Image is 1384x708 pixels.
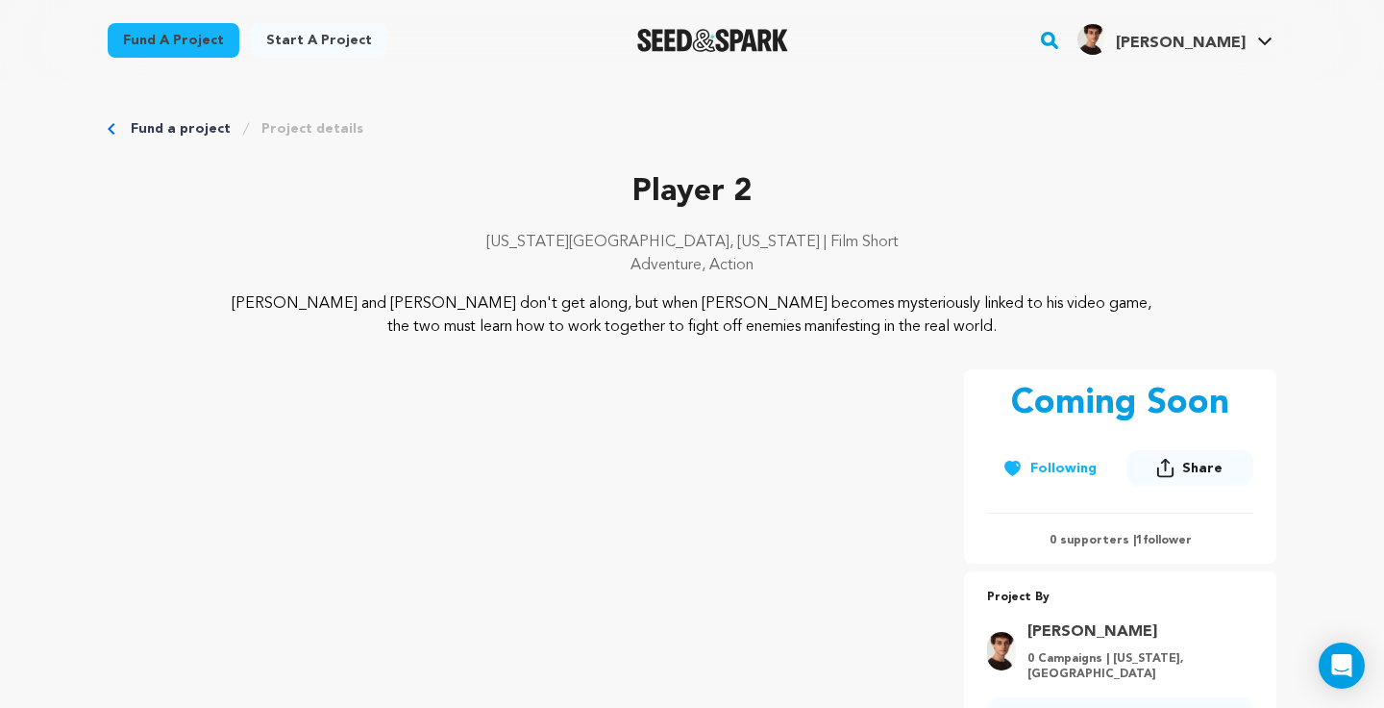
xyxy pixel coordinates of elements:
[108,23,239,58] a: Fund a project
[108,254,1276,277] p: Adventure, Action
[987,632,1016,670] img: 7ac5759f7ed93658.jpg
[1027,620,1242,644] a: Goto Jeremy Cascamisi profile
[1136,535,1143,546] span: 1
[1074,20,1276,55] a: Jeremy C.'s Profile
[261,119,363,139] a: Project details
[637,29,788,52] img: Seed&Spark Logo Dark Mode
[1126,450,1253,493] span: Share
[1319,643,1365,689] div: Open Intercom Messenger
[987,533,1253,548] p: 0 supporters | follower
[1182,459,1223,478] span: Share
[1027,651,1242,682] p: 0 Campaigns | [US_STATE], [GEOGRAPHIC_DATA]
[1077,24,1108,55] img: 7ac5759f7ed93658.jpg
[225,292,1160,339] p: [PERSON_NAME] and [PERSON_NAME] don't get along, but when [PERSON_NAME] becomes mysteriously link...
[1126,450,1253,486] button: Share
[108,169,1276,215] p: Player 2
[987,587,1253,609] p: Project By
[987,451,1112,486] button: Following
[637,29,788,52] a: Seed&Spark Homepage
[108,231,1276,254] p: [US_STATE][GEOGRAPHIC_DATA], [US_STATE] | Film Short
[1077,24,1246,55] div: Jeremy C.'s Profile
[108,119,1276,139] div: Breadcrumb
[1011,385,1229,423] p: Coming Soon
[1074,20,1276,61] span: Jeremy C.'s Profile
[251,23,387,58] a: Start a project
[1116,36,1246,51] span: [PERSON_NAME]
[131,119,231,139] a: Fund a project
